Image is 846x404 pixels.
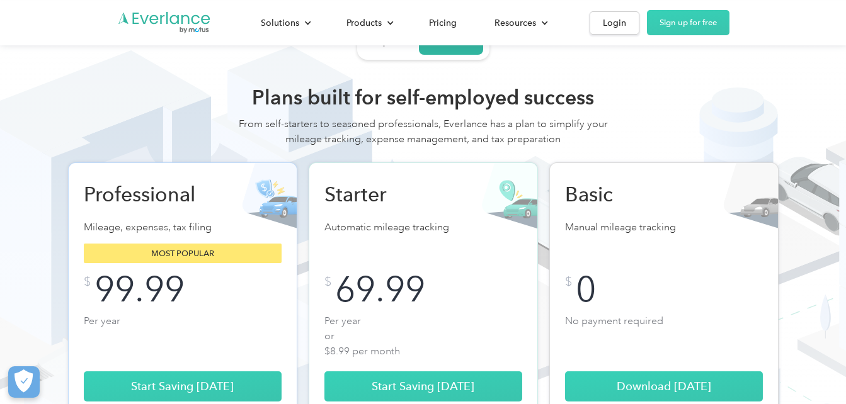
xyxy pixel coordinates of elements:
h2: Starter [324,182,457,207]
p: Per year or $8.99 per month [324,313,522,356]
a: Login [590,11,639,35]
input: Submit [217,114,299,140]
a: Sign up for free [647,10,729,35]
a: Download [DATE] [565,371,763,401]
a: Go to homepage [117,11,212,35]
h2: Plans built for self-employed success [234,85,612,110]
div: Pricing [429,15,457,31]
div: Resources [482,12,558,34]
div: Solutions [248,12,321,34]
div: Resources [494,15,536,31]
div: 0 [576,276,596,303]
div: Solutions [261,15,299,31]
div: Login [603,15,626,31]
p: Mileage, expenses, tax filing [84,220,282,237]
div: Products [346,15,382,31]
a: Start Saving [DATE] [84,371,282,401]
div: 99.99 [94,276,185,303]
div: $ [565,276,572,288]
div: Products [334,12,404,34]
a: Start Saving [DATE] [324,371,522,401]
div: From self-starters to seasoned professionals, Everlance has a plan to simplify your mileage track... [234,116,612,159]
div: Most popular [84,244,282,263]
div: $ [324,276,331,288]
p: Manual mileage tracking [565,220,763,237]
input: Submit [217,166,299,192]
div: $ [84,276,91,288]
button: Cookies Settings [8,366,40,398]
p: Automatic mileage tracking [324,220,522,237]
p: Per year [84,313,282,356]
div: 69.99 [335,276,425,303]
h2: Basic [565,182,697,207]
p: No payment required [565,313,763,356]
h2: Professional [84,182,216,207]
a: Pricing [416,12,469,34]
